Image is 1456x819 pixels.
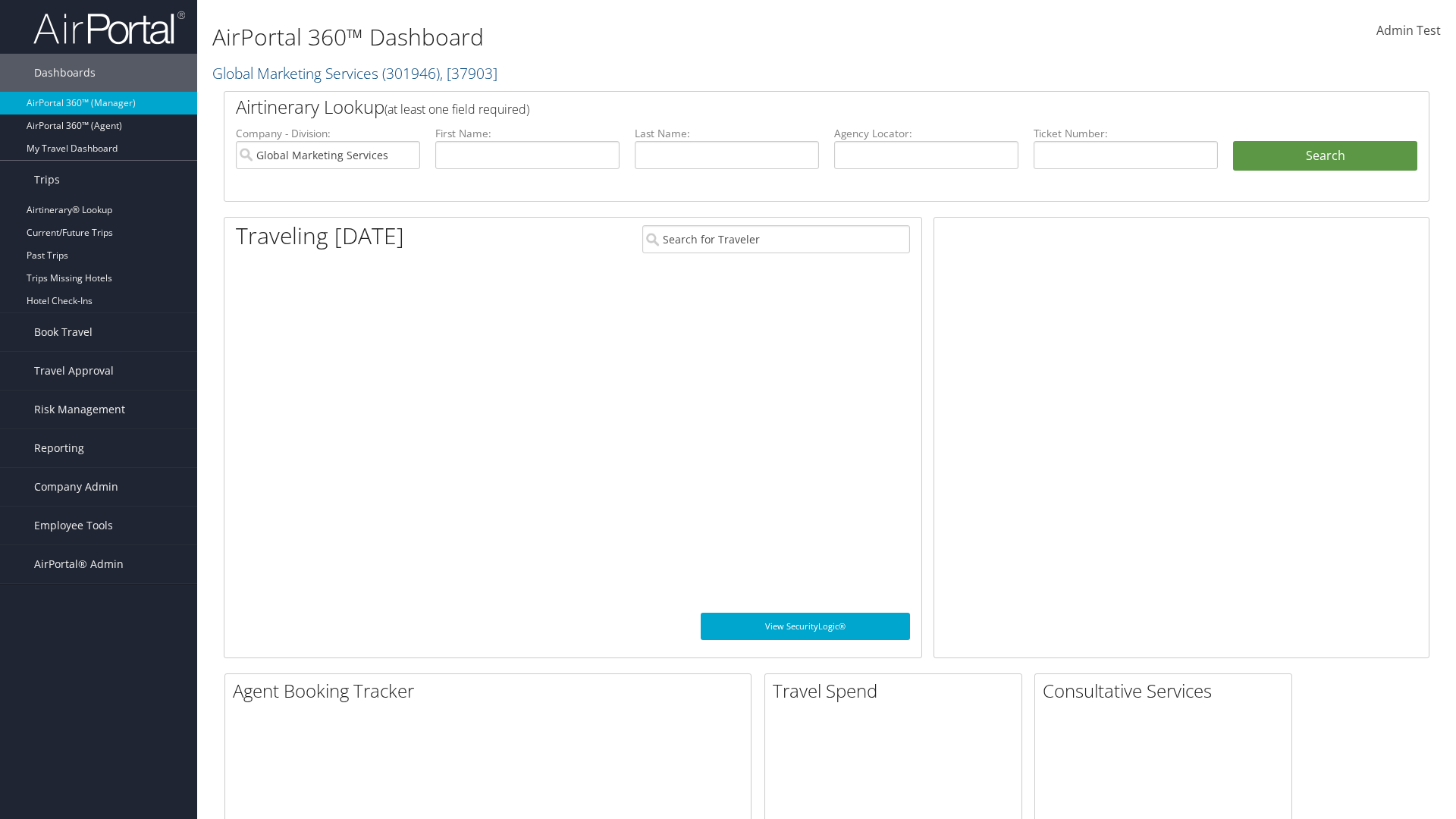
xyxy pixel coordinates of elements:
label: Ticket Number: [1034,126,1218,141]
a: Global Marketing Services [212,63,497,83]
span: Travel Approval [34,352,114,390]
a: View SecurityLogic® [701,613,910,640]
h2: Airtinerary Lookup [236,94,1317,120]
label: Agency Locator: [834,126,1018,141]
label: First Name: [435,126,620,141]
button: Search [1233,141,1417,171]
h2: Travel Spend [773,678,1021,704]
span: Trips [34,161,60,199]
span: (at least one field required) [384,101,529,118]
h2: Consultative Services [1043,678,1291,704]
h1: AirPortal 360™ Dashboard [212,21,1031,53]
span: AirPortal® Admin [34,545,124,583]
span: , [ 37903 ] [440,63,497,83]
label: Last Name: [635,126,819,141]
span: Dashboards [34,54,96,92]
span: Book Travel [34,313,93,351]
span: Reporting [34,429,84,467]
h1: Traveling [DATE] [236,220,404,252]
span: Company Admin [34,468,118,506]
img: airportal-logo.png [33,10,185,45]
span: Risk Management [34,391,125,428]
span: Admin Test [1376,22,1441,39]
span: Employee Tools [34,507,113,544]
label: Company - Division: [236,126,420,141]
h2: Agent Booking Tracker [233,678,751,704]
span: ( 301946 ) [382,63,440,83]
input: Search for Traveler [642,225,910,253]
a: Admin Test [1376,8,1441,55]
